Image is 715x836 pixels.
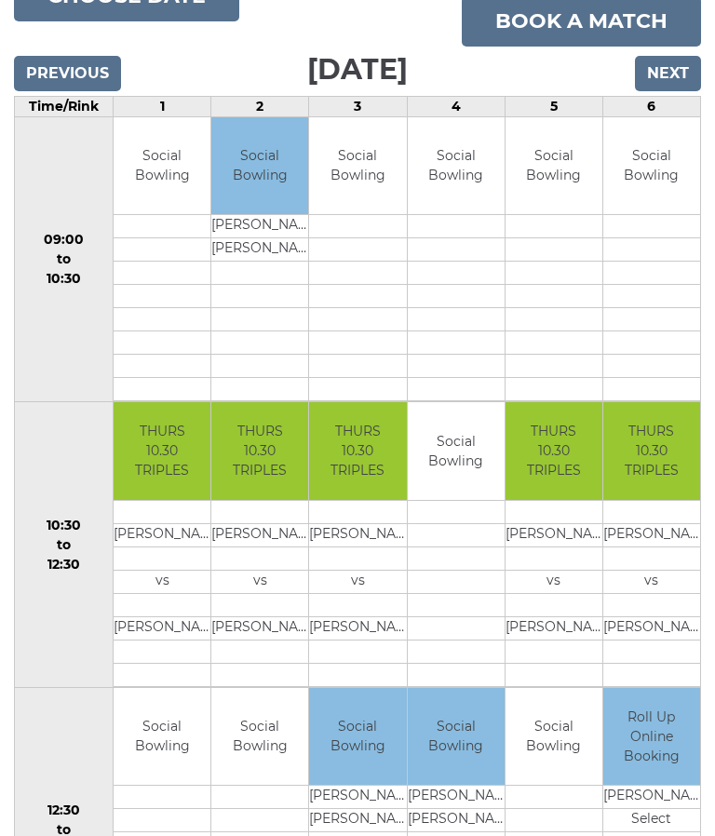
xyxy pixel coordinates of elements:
[15,96,114,116] td: Time/Rink
[114,616,210,640] td: [PERSON_NAME]
[211,238,308,262] td: [PERSON_NAME]
[408,809,505,832] td: [PERSON_NAME]
[408,688,505,786] td: Social Bowling
[506,117,602,215] td: Social Bowling
[211,523,308,546] td: [PERSON_NAME]
[211,215,308,238] td: [PERSON_NAME]
[309,688,406,786] td: Social Bowling
[309,809,406,832] td: [PERSON_NAME]
[309,786,406,809] td: [PERSON_NAME]
[114,688,210,786] td: Social Bowling
[114,523,210,546] td: [PERSON_NAME]
[114,570,210,593] td: vs
[408,786,505,809] td: [PERSON_NAME]
[211,688,308,786] td: Social Bowling
[603,402,700,500] td: THURS 10.30 TRIPLES
[211,96,309,116] td: 2
[408,117,505,215] td: Social Bowling
[603,616,700,640] td: [PERSON_NAME]
[309,616,406,640] td: [PERSON_NAME]
[114,117,210,215] td: Social Bowling
[15,402,114,688] td: 10:30 to 12:30
[407,96,505,116] td: 4
[603,688,700,786] td: Roll Up Online Booking
[505,96,602,116] td: 5
[211,402,308,500] td: THURS 10.30 TRIPLES
[15,116,114,402] td: 09:00 to 10:30
[603,523,700,546] td: [PERSON_NAME]
[506,616,602,640] td: [PERSON_NAME]
[506,688,602,786] td: Social Bowling
[14,56,121,91] input: Previous
[635,56,701,91] input: Next
[309,402,406,500] td: THURS 10.30 TRIPLES
[309,96,407,116] td: 3
[506,402,602,500] td: THURS 10.30 TRIPLES
[309,117,406,215] td: Social Bowling
[114,96,211,116] td: 1
[309,523,406,546] td: [PERSON_NAME]
[114,402,210,500] td: THURS 10.30 TRIPLES
[603,786,700,809] td: [PERSON_NAME]
[309,570,406,593] td: vs
[603,570,700,593] td: vs
[211,570,308,593] td: vs
[211,117,308,215] td: Social Bowling
[506,570,602,593] td: vs
[506,523,602,546] td: [PERSON_NAME]
[408,402,505,500] td: Social Bowling
[603,809,700,832] td: Select
[211,616,308,640] td: [PERSON_NAME]
[602,96,700,116] td: 6
[603,117,700,215] td: Social Bowling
